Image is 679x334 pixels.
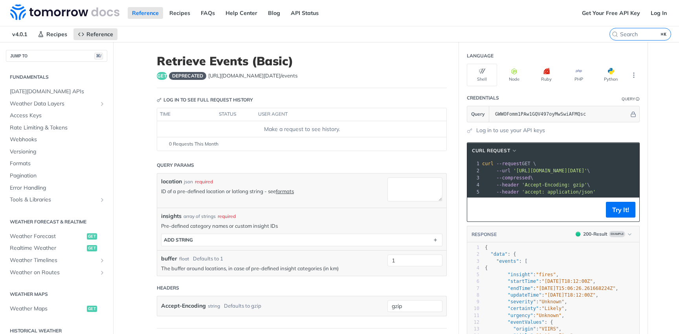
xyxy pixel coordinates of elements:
span: "urgency" [508,313,533,318]
div: 2 [467,251,479,258]
span: "Unknown" [539,299,564,304]
svg: Search [612,31,618,37]
a: Weather Forecastget [6,231,107,242]
span: get [157,72,167,80]
div: 8 [467,292,479,299]
span: '[URL][DOMAIN_NAME][DATE]' [513,168,587,173]
button: Try It! [606,202,635,218]
th: time [157,108,216,121]
span: : , [485,306,567,311]
a: [DATE][DOMAIN_NAME] APIs [6,86,107,98]
span: "eventValues" [508,319,545,325]
span: "endTime" [508,286,533,291]
a: Weather TimelinesShow subpages for Weather Timelines [6,255,107,266]
button: Show subpages for Tools & Libraries [99,197,105,203]
a: Reference [128,7,163,19]
span: --compressed [496,175,530,181]
span: "[DATE]T15:06:26.261668224Z" [536,286,615,291]
button: PHP [563,64,594,86]
span: Versioning [10,148,105,156]
div: 5 [467,188,481,196]
th: user agent [255,108,431,121]
span: Recipes [46,31,67,38]
button: ADD string [161,234,442,246]
span: "[DATE]T18:12:00Z" [545,292,596,298]
div: Query [622,96,635,102]
span: "events" [496,258,519,264]
span: "certainty" [508,306,539,311]
span: : [ [485,258,527,264]
img: Tomorrow.io Weather API Docs [10,4,119,20]
span: Weather Maps [10,305,85,313]
input: apikey [491,106,629,122]
span: \ [482,168,590,173]
div: 12 [467,319,479,326]
span: Error Handling [10,184,105,192]
div: 200 - Result [583,231,607,238]
div: 10 [467,305,479,312]
i: Information [636,97,640,101]
a: Get Your Free API Key [578,7,644,19]
a: Reference [73,28,117,40]
button: More Languages [628,69,640,81]
div: Query Params [157,162,194,169]
div: Headers [157,284,179,292]
span: --request [496,161,522,166]
span: : , [485,286,618,291]
button: Ruby [531,64,562,86]
a: API Status [286,7,323,19]
span: Weather on Routes [10,269,97,277]
kbd: ⌘K [659,30,669,38]
button: cURL Request [469,147,520,155]
h2: Weather Maps [6,291,107,298]
button: Show subpages for Weather on Routes [99,269,105,276]
span: "fires" [536,272,556,277]
button: 200200-ResultExample [572,230,635,238]
div: string [208,300,220,312]
div: 5 [467,271,479,278]
span: Example [609,231,625,237]
button: Shell [467,64,497,86]
span: 'accept: application/json' [522,189,596,195]
h2: Fundamentals [6,74,107,81]
span: --header [496,189,519,195]
span: \ [482,182,590,188]
button: Show subpages for Weather Timelines [99,257,105,264]
span: get [87,306,97,312]
a: Recipes [33,28,72,40]
div: 1 [467,160,481,167]
span: \ [482,175,533,181]
span: Webhooks [10,136,105,144]
span: Weather Data Layers [10,100,97,108]
span: 'Accept-Encoding: gzip' [522,182,587,188]
div: 3 [467,258,479,265]
span: Rate Limiting & Tokens [10,124,105,132]
a: Help Center [221,7,262,19]
h2: Weather Forecast & realtime [6,218,107,225]
div: Language [467,52,494,59]
a: Recipes [165,7,195,19]
span: Weather Timelines [10,256,97,264]
span: ⌘/ [94,53,103,59]
div: Log in to see full request history [157,96,253,103]
a: Versioning [6,146,107,158]
a: Weather on RoutesShow subpages for Weather on Routes [6,267,107,279]
div: ADD string [164,237,193,243]
span: Realtime Weather [10,244,85,252]
span: : , [485,272,559,277]
span: get [87,245,97,251]
svg: Key [157,98,161,102]
p: Pre-defined category names or custom insight IDs [161,222,442,229]
span: "updateTime" [508,292,542,298]
th: status [216,108,255,121]
div: Credentials [467,94,499,101]
span: "insight" [508,272,533,277]
button: Copy to clipboard [471,204,482,216]
span: "[DATE]T18:12:00Z" [542,279,593,284]
div: required [218,213,236,220]
a: Error Handling [6,182,107,194]
span: : { [485,251,516,257]
a: Blog [264,7,284,19]
button: RESPONSE [471,231,497,238]
button: Node [499,64,529,86]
